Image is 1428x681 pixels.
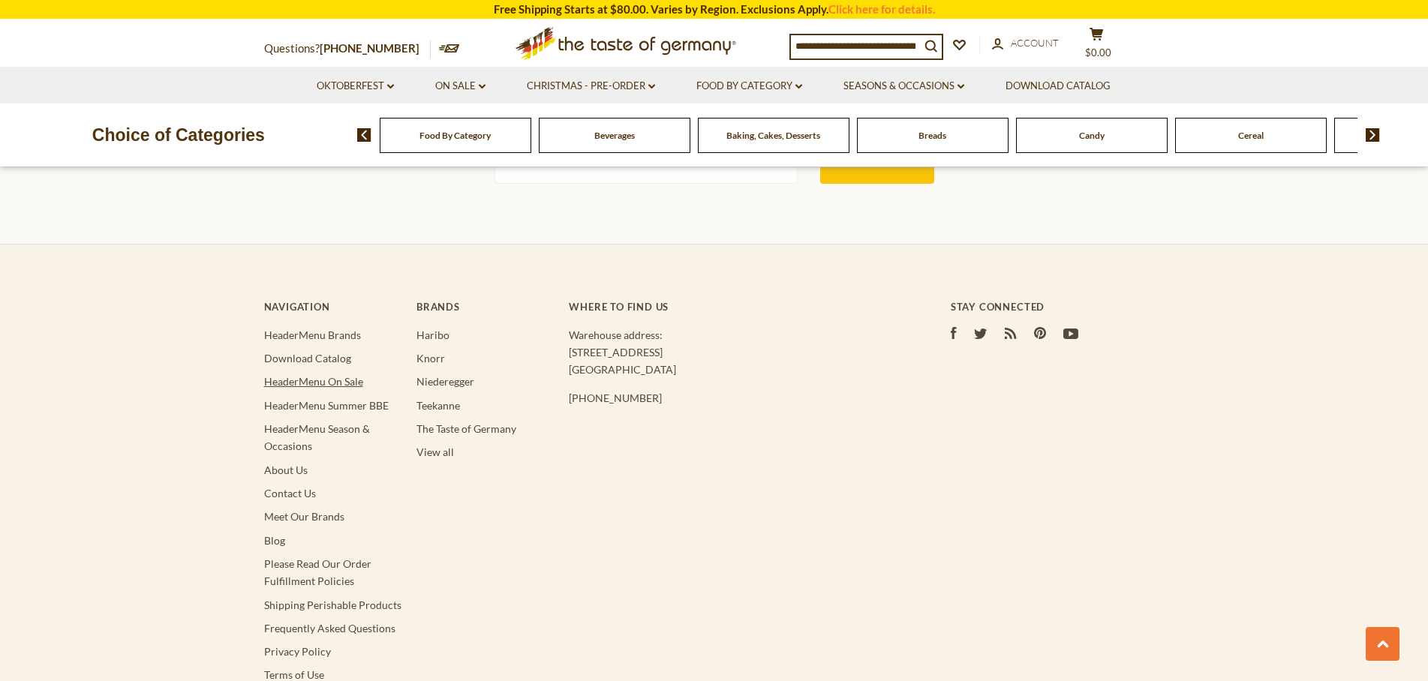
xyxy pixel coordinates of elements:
h4: Where to find us [569,301,890,313]
button: $0.00 [1075,27,1120,64]
a: On Sale [435,78,486,94]
a: Terms of Use [264,668,324,681]
h4: Brands [416,301,554,313]
a: Frequently Asked Questions [264,622,395,634]
a: Teekanne [416,399,460,412]
a: Candy [1079,130,1105,141]
a: Knorr [416,352,445,364]
a: Breads [918,130,946,141]
a: Shipping Perishable Products [264,598,401,611]
a: Seasons & Occasions [843,78,964,94]
a: Blog [264,534,285,547]
a: HeaderMenu Brands [264,328,361,341]
a: HeaderMenu Summer BBE [264,399,389,412]
a: Please Read Our Order Fulfillment Policies [264,557,371,587]
h4: Stay Connected [951,301,1165,313]
a: Account [992,35,1059,52]
a: Haribo [416,328,449,341]
span: $0.00 [1085,46,1111,58]
a: Contact Us [264,487,316,499]
a: View all [416,445,454,458]
a: Niederegger [416,375,474,388]
a: Download Catalog [264,352,351,364]
a: Food By Category [696,78,802,94]
p: Warehouse address: [STREET_ADDRESS] [GEOGRAPHIC_DATA] [569,326,890,379]
a: [PHONE_NUMBER] [320,41,419,55]
a: Privacy Policy [264,645,331,658]
a: HeaderMenu Season & Occasions [264,422,370,452]
a: Christmas - PRE-ORDER [527,78,655,94]
a: Cereal [1238,130,1264,141]
p: [PHONE_NUMBER] [569,389,890,406]
a: About Us [264,463,308,476]
img: next arrow [1366,128,1380,142]
a: Oktoberfest [317,78,394,94]
p: Questions? [264,39,431,58]
a: HeaderMenu On Sale [264,375,363,388]
a: Food By Category [419,130,491,141]
a: Click here for details. [828,2,935,16]
a: Beverages [594,130,635,141]
a: The Taste of Germany [416,422,516,435]
h4: Navigation [264,301,401,313]
img: previous arrow [357,128,371,142]
span: Account [1011,37,1059,49]
a: Meet Our Brands [264,510,344,523]
a: Baking, Cakes, Desserts [726,130,820,141]
a: Download Catalog [1006,78,1111,94]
